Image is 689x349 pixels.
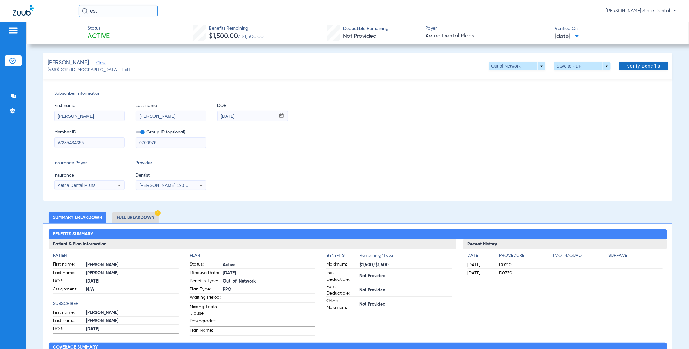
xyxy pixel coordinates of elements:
app-breakdown-title: Procedure [499,252,550,261]
span: Downgrades: [190,318,221,326]
h4: Plan [190,252,315,259]
span: Deductible Remaining [343,25,388,32]
span: Verified On [555,25,679,32]
h4: Date [468,252,494,259]
span: Not Provided [359,273,452,279]
span: [DATE] [555,33,579,41]
span: Benefits Type: [190,278,221,285]
span: Insurance [54,172,125,179]
span: Status: [190,261,221,269]
span: [PERSON_NAME] [86,270,179,277]
span: Out-of-Network [223,278,315,285]
span: Active [223,262,315,268]
span: (4610) DOB: [DEMOGRAPHIC_DATA] - HoH [48,67,130,73]
span: -- [608,270,662,276]
span: Member ID [54,129,125,136]
span: Effective Date: [190,270,221,277]
span: Waiting Period: [190,294,221,303]
iframe: Chat Widget [657,319,689,349]
span: Remaining/Total [359,252,452,261]
span: Last name [136,103,206,109]
h3: Recent History [463,239,667,249]
span: Verify Benefits [627,64,660,69]
span: -- [552,270,606,276]
span: -- [608,262,662,268]
span: DOB: [53,278,84,285]
img: Search Icon [82,8,88,14]
h4: Patient [53,252,179,259]
span: Not Provided [343,33,376,39]
span: $1,500.00 [209,33,238,40]
span: Ind. Deductible: [326,270,357,283]
img: Hazard [155,210,161,216]
button: Save to PDF [554,62,611,70]
button: Open calendar [275,111,288,121]
span: Plan Type: [190,286,221,294]
span: Fam. Deductible: [326,284,357,297]
span: Assignment: [53,286,84,294]
span: Benefits Remaining [209,25,264,32]
h4: Tooth/Quad [552,252,606,259]
span: [DATE] [468,270,494,276]
span: Dentist [136,172,206,179]
img: hamburger-icon [8,27,18,34]
span: N/A [86,286,179,293]
span: Status [88,25,110,32]
span: -- [552,262,606,268]
app-breakdown-title: Tooth/Quad [552,252,606,261]
app-breakdown-title: Surface [608,252,662,261]
span: PPO [223,286,315,293]
span: [PERSON_NAME] [86,318,179,324]
span: Plan Name: [190,327,221,336]
span: D0330 [499,270,550,276]
span: $1,500/$1,500 [359,262,452,268]
span: / $1,500.00 [238,34,264,39]
button: Out of Network [489,62,545,70]
span: Aetna Dental Plans [58,183,95,188]
li: Full Breakdown [112,212,159,223]
input: Search for patients [79,5,158,17]
span: Not Provided [359,287,452,294]
span: [DATE] [468,262,494,268]
span: Last name: [53,318,84,325]
span: First name: [53,261,84,269]
span: Group ID (optional) [136,129,206,136]
span: [PERSON_NAME] [86,262,179,268]
h4: Subscriber [53,301,179,307]
h2: Benefits Summary [49,229,667,239]
span: DOB [217,103,288,109]
span: [PERSON_NAME] [86,310,179,316]
span: [PERSON_NAME] 1902004526 [139,183,201,188]
li: Summary Breakdown [49,212,106,223]
span: [PERSON_NAME] [48,59,89,67]
span: Aetna Dental Plans [425,32,549,40]
span: DOB: [53,326,84,333]
span: Close [96,61,102,67]
span: Ortho Maximum: [326,298,357,311]
span: Not Provided [359,301,452,308]
h4: Procedure [499,252,550,259]
span: Provider [136,160,206,166]
span: [DATE] [86,326,179,333]
span: Payer [425,25,549,32]
img: Zuub Logo [13,5,34,16]
span: Last name: [53,270,84,277]
span: First name [54,103,125,109]
span: Missing Tooth Clause: [190,304,221,317]
app-breakdown-title: Benefits [326,252,359,261]
span: [DATE] [223,270,315,277]
h4: Benefits [326,252,359,259]
span: Maximum: [326,261,357,269]
span: D0210 [499,262,550,268]
span: [DATE] [86,278,179,285]
span: Active [88,32,110,41]
app-breakdown-title: Date [468,252,494,261]
span: First name: [53,309,84,317]
span: Subscriber Information [54,90,662,97]
h3: Patient & Plan Information [49,239,456,249]
button: Verify Benefits [619,62,668,70]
